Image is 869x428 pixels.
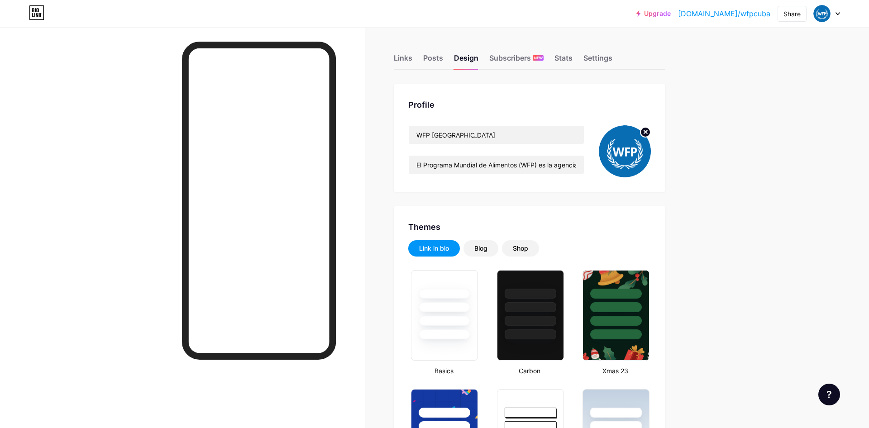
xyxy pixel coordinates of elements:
[534,55,543,61] span: NEW
[513,244,528,253] div: Shop
[394,52,412,69] div: Links
[409,156,584,174] input: Bio
[408,221,651,233] div: Themes
[580,366,651,376] div: Xmas 23
[423,52,443,69] div: Posts
[494,366,565,376] div: Carbon
[419,244,449,253] div: Link in bio
[489,52,544,69] div: Subscribers
[636,10,671,17] a: Upgrade
[599,125,651,177] img: wfpcuba
[583,52,612,69] div: Settings
[554,52,573,69] div: Stats
[408,366,479,376] div: Basics
[678,8,770,19] a: [DOMAIN_NAME]/wfpcuba
[408,99,651,111] div: Profile
[813,5,831,22] img: wfpcuba
[409,126,584,144] input: Name
[454,52,478,69] div: Design
[783,9,801,19] div: Share
[474,244,487,253] div: Blog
